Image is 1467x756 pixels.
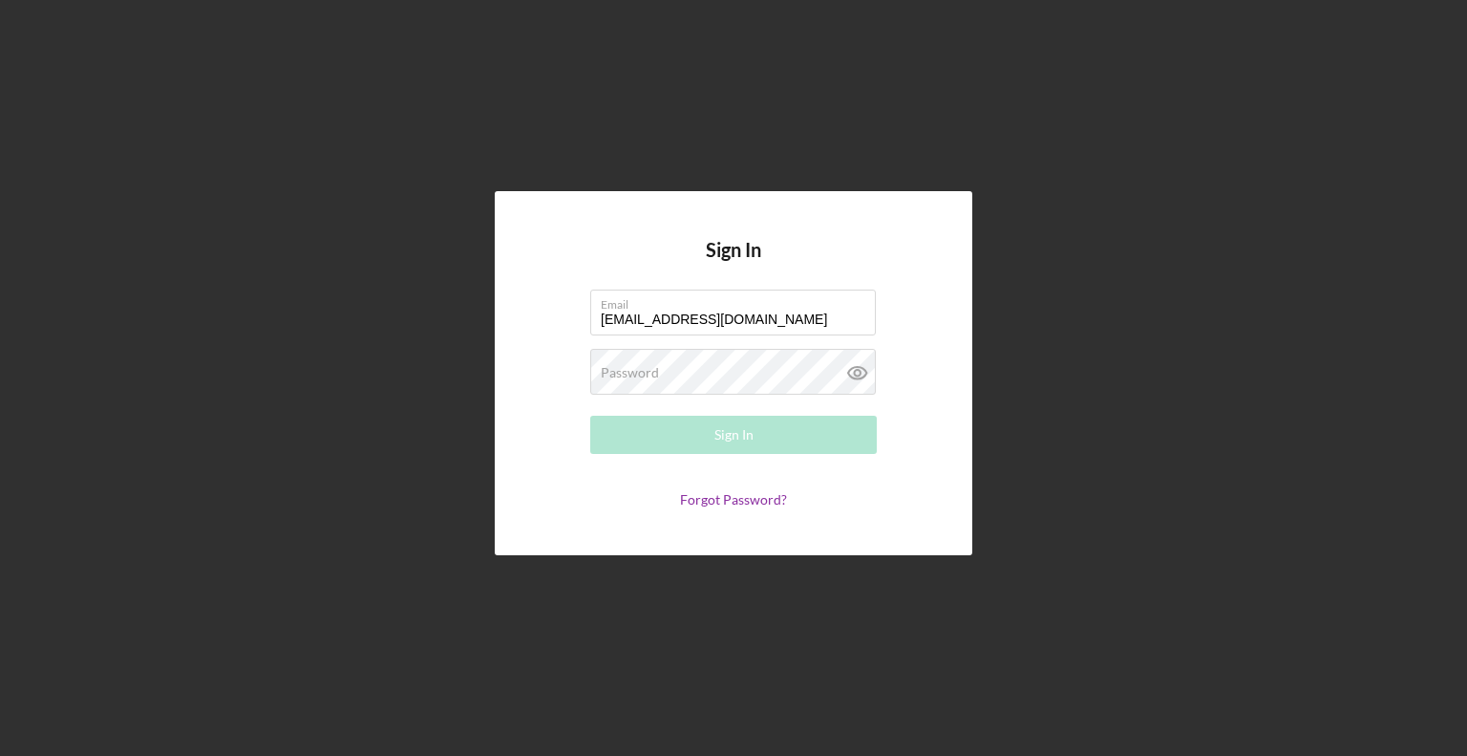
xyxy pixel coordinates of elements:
[601,365,659,380] label: Password
[714,416,754,454] div: Sign In
[680,491,787,508] a: Forgot Password?
[706,239,761,290] h4: Sign In
[590,416,877,454] button: Sign In
[601,291,876,312] label: Email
